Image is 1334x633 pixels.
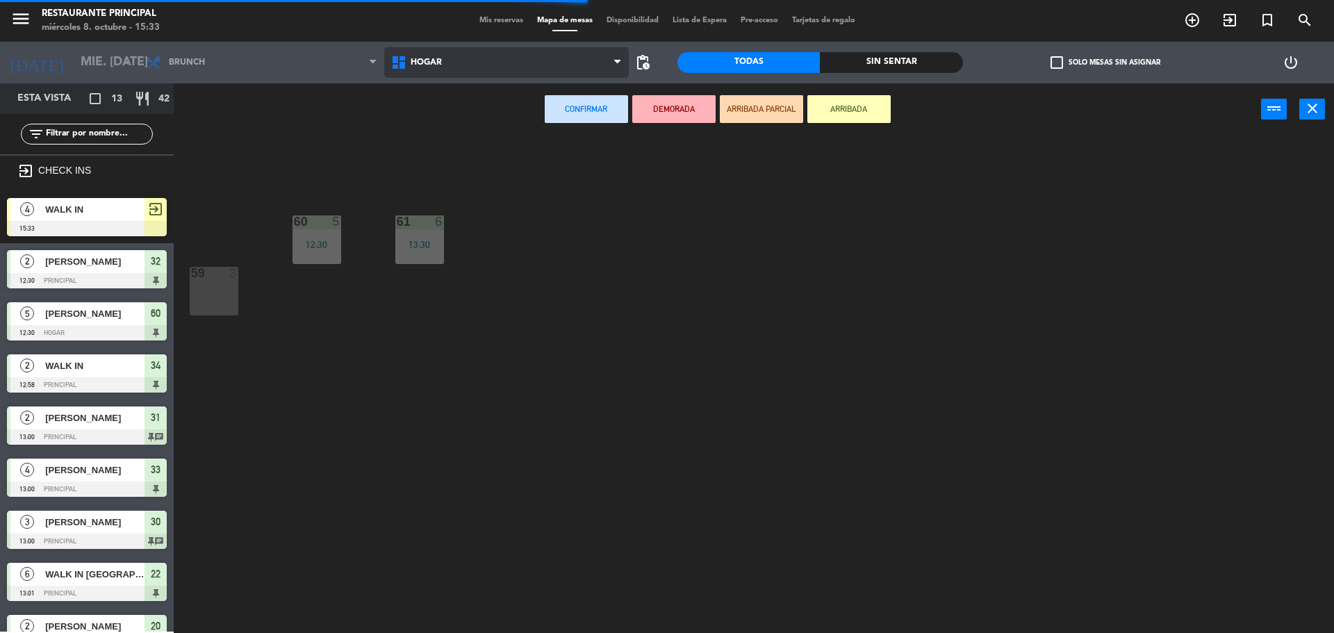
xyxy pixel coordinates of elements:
[119,54,135,71] i: arrow_drop_down
[45,463,145,477] span: [PERSON_NAME]
[45,254,145,269] span: [PERSON_NAME]
[1304,100,1321,117] i: close
[1296,12,1313,28] i: search
[634,54,651,71] span: pending_actions
[545,95,628,123] button: Confirmar
[1184,12,1201,28] i: add_circle_outline
[45,515,145,529] span: [PERSON_NAME]
[1266,100,1283,117] i: power_input
[1051,56,1063,69] span: check_box_outline_blank
[411,58,442,67] span: Hogar
[395,240,444,249] div: 13:30
[1283,54,1299,71] i: power_settings_new
[720,95,803,123] button: ARRIBADA PARCIAL
[28,126,44,142] i: filter_list
[435,215,443,228] div: 6
[151,305,160,322] span: 60
[734,17,785,24] span: Pre-acceso
[632,95,716,123] button: DEMORADA
[20,254,34,268] span: 2
[42,7,160,21] div: Restaurante Principal
[820,52,962,73] div: Sin sentar
[472,17,530,24] span: Mis reservas
[111,91,122,107] span: 13
[294,215,295,228] div: 60
[20,202,34,216] span: 4
[42,21,160,35] div: miércoles 8. octubre - 15:33
[666,17,734,24] span: Lista de Espera
[151,566,160,582] span: 22
[38,165,91,176] label: CHECK INS
[10,8,31,29] i: menu
[20,463,34,477] span: 4
[677,52,820,73] div: Todas
[169,58,205,67] span: Brunch
[785,17,862,24] span: Tarjetas de regalo
[151,513,160,530] span: 30
[20,567,34,581] span: 6
[87,90,104,107] i: crop_square
[20,306,34,320] span: 5
[530,17,600,24] span: Mapa de mesas
[45,567,145,582] span: WALK IN [GEOGRAPHIC_DATA]
[147,201,164,217] span: exit_to_app
[151,357,160,374] span: 34
[20,411,34,425] span: 2
[1299,99,1325,120] button: close
[1051,56,1160,69] label: Solo mesas sin asignar
[807,95,891,123] button: ARRIBADA
[20,359,34,372] span: 2
[191,267,192,279] div: 59
[229,267,238,279] div: 3
[332,215,340,228] div: 5
[158,91,170,107] span: 42
[7,90,100,107] div: Esta vista
[17,163,34,179] i: exit_to_app
[45,306,145,321] span: [PERSON_NAME]
[134,90,151,107] i: restaurant
[1221,12,1238,28] i: exit_to_app
[45,202,145,217] span: WALK IN
[44,126,152,142] input: Filtrar por nombre...
[151,409,160,426] span: 31
[20,619,34,633] span: 2
[1261,99,1287,120] button: power_input
[10,8,31,34] button: menu
[45,411,145,425] span: [PERSON_NAME]
[45,359,145,373] span: WALK IN
[20,515,34,529] span: 3
[151,461,160,478] span: 33
[293,240,341,249] div: 12:30
[1259,12,1276,28] i: turned_in_not
[151,253,160,270] span: 32
[600,17,666,24] span: Disponibilidad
